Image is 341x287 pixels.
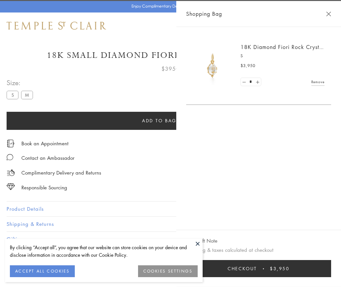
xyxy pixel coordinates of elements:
[326,12,331,16] button: Close Shopping Bag
[7,169,15,177] img: icon_delivery.svg
[138,265,198,277] button: COOKIES SETTINGS
[7,140,14,147] img: icon_appointment.svg
[21,154,74,162] div: Contact an Ambassador
[10,244,198,259] div: By clicking “Accept all”, you agree that our website can store cookies on your device and disclos...
[10,265,75,277] button: ACCEPT ALL COOKIES
[186,10,222,18] span: Shopping Bag
[254,78,261,86] a: Set quantity to 2
[21,91,33,99] label: M
[7,217,334,231] button: Shipping & Returns
[7,22,106,30] img: Temple St. Clair
[7,77,36,88] span: Size:
[21,169,101,177] p: Complimentary Delivery and Returns
[7,154,13,160] img: MessageIcon-01_2.svg
[7,232,334,247] button: Gifting
[270,265,290,272] span: $3,950
[193,46,232,85] img: P51889-E11FIORI
[186,246,331,254] p: Shipping & taxes calculated at checkout
[186,260,331,277] button: Checkout $3,950
[228,265,257,272] span: Checkout
[161,64,180,73] span: $3950
[21,183,67,192] div: Responsible Sourcing
[7,183,15,190] img: icon_sourcing.svg
[241,78,247,86] a: Set quantity to 0
[7,112,312,130] button: Add to bag
[311,78,325,85] a: Remove
[142,117,177,124] span: Add to bag
[131,3,206,10] p: Enjoy Complimentary Delivery & Returns
[7,91,18,99] label: S
[186,237,217,245] button: Add Gift Note
[7,202,334,216] button: Product Details
[241,62,255,69] span: $3,950
[21,140,69,147] a: Book an Appointment
[241,53,325,59] p: S
[7,50,334,61] h1: 18K Small Diamond Fiori Rock Crystal Amulet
